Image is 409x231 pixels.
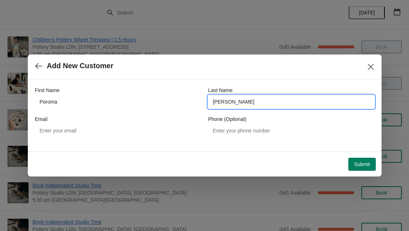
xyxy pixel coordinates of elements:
[364,60,377,73] button: Close
[348,158,376,171] button: Submit
[35,87,60,94] label: First Name
[208,95,374,108] input: Smith
[35,124,201,137] input: Enter your email
[208,115,247,123] label: Phone (Optional)
[208,124,374,137] input: Enter your phone number
[47,62,113,70] h2: Add New Customer
[208,87,233,94] label: Last Name
[354,161,370,167] span: Submit
[35,115,48,123] label: Email
[35,95,201,108] input: John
